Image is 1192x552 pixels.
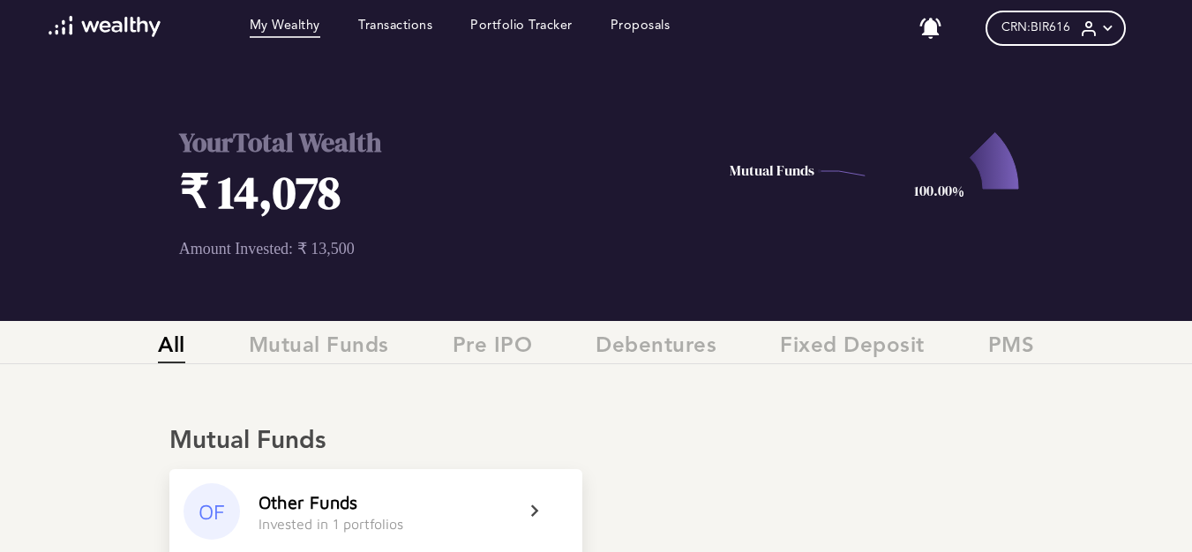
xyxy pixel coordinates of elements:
[259,516,403,532] div: Invested in 1 portfolios
[470,19,573,38] a: Portfolio Tracker
[179,160,686,223] h1: ₹ 14,078
[179,124,686,160] h2: Your Total Wealth
[179,239,686,258] p: Amount Invested: ₹ 13,500
[988,334,1035,363] span: PMS
[1001,20,1070,35] span: CRN: BIR616
[596,334,716,363] span: Debentures
[453,334,533,363] span: Pre IPO
[780,334,925,363] span: Fixed Deposit
[250,19,320,38] a: My Wealthy
[730,160,814,180] text: Mutual Funds
[249,334,389,363] span: Mutual Funds
[49,16,161,37] img: wl-logo-white.svg
[158,334,185,363] span: All
[259,492,357,512] div: Other Funds
[184,483,240,540] div: OF
[358,19,432,38] a: Transactions
[913,181,963,200] text: 100.00%
[611,19,671,38] a: Proposals
[169,427,1023,457] div: Mutual Funds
